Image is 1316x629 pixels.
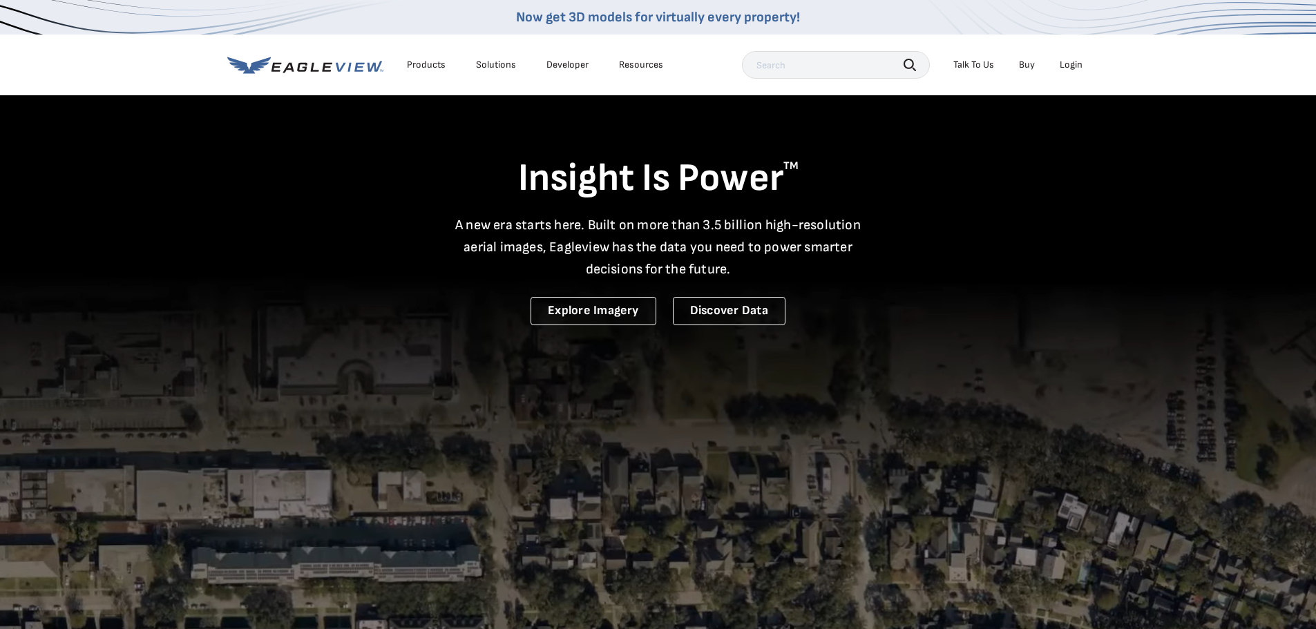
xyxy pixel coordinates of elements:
div: Resources [619,59,663,71]
p: A new era starts here. Built on more than 3.5 billion high-resolution aerial images, Eagleview ha... [447,214,870,280]
div: Talk To Us [953,59,994,71]
input: Search [742,51,930,79]
a: Now get 3D models for virtually every property! [516,9,800,26]
a: Explore Imagery [531,297,656,325]
a: Discover Data [673,297,785,325]
div: Login [1060,59,1083,71]
sup: TM [783,159,799,173]
h1: Insight Is Power [227,155,1089,203]
a: Developer [546,59,589,71]
div: Solutions [476,59,516,71]
a: Buy [1019,59,1035,71]
div: Products [407,59,446,71]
